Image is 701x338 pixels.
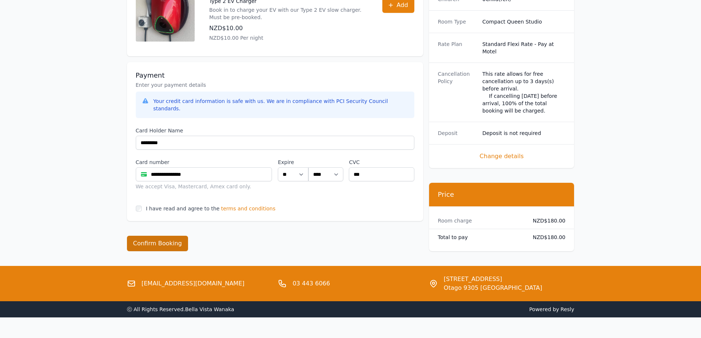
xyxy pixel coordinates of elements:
label: CVC [349,159,414,166]
label: I have read and agree to the [146,206,220,211]
dd: Deposit is not required [482,129,566,137]
p: NZD$10.00 Per night [209,34,368,42]
span: Otago 9305 [GEOGRAPHIC_DATA] [444,284,542,292]
span: Change details [438,152,566,161]
h3: Payment [136,71,414,80]
a: [EMAIL_ADDRESS][DOMAIN_NAME] [142,279,245,288]
label: Expire [278,159,308,166]
div: This rate allows for free cancellation up to 3 days(s) before arrival. If cancelling [DATE] befor... [482,70,566,114]
p: Enter your payment details [136,81,414,89]
label: Card number [136,159,272,166]
dt: Room Type [438,18,477,25]
label: . [308,159,343,166]
dt: Room charge [438,217,521,224]
div: Your credit card information is safe with us. We are in compliance with PCI Security Council stan... [153,97,408,112]
p: NZD$10.00 [209,24,368,33]
dt: Cancellation Policy [438,70,477,114]
span: Powered by [354,306,574,313]
h3: Price [438,190,566,199]
span: ⓒ All Rights Reserved. Bella Vista Wanaka [127,306,234,312]
span: Add [397,1,408,10]
label: Card Holder Name [136,127,414,134]
dt: Rate Plan [438,40,477,55]
dt: Deposit [438,129,477,137]
dd: Compact Queen Studio [482,18,566,25]
dd: Standard Flexi Rate - Pay at Motel [482,40,566,55]
a: 03 443 6066 [293,279,330,288]
span: [STREET_ADDRESS] [444,275,542,284]
a: Resly [560,306,574,312]
div: We accept Visa, Mastercard, Amex card only. [136,183,272,190]
dd: NZD$180.00 [527,234,566,241]
dt: Total to pay [438,234,521,241]
span: terms and conditions [221,205,276,212]
dd: NZD$180.00 [527,217,566,224]
p: Book in to charge your EV with our Type 2 EV slow charger. Must be pre-booked. [209,6,368,21]
button: Confirm Booking [127,236,188,251]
